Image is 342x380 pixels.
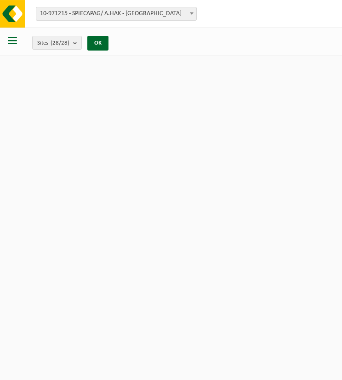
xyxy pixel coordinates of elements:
count: (28/28) [51,40,69,46]
span: Sites [37,36,69,50]
span: 10-971215 - SPIECAPAG/ A.HAK - BRUGGE [36,7,197,21]
button: Sites(28/28) [32,36,82,50]
button: OK [87,36,108,51]
span: 10-971215 - SPIECAPAG/ A.HAK - BRUGGE [36,7,196,20]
